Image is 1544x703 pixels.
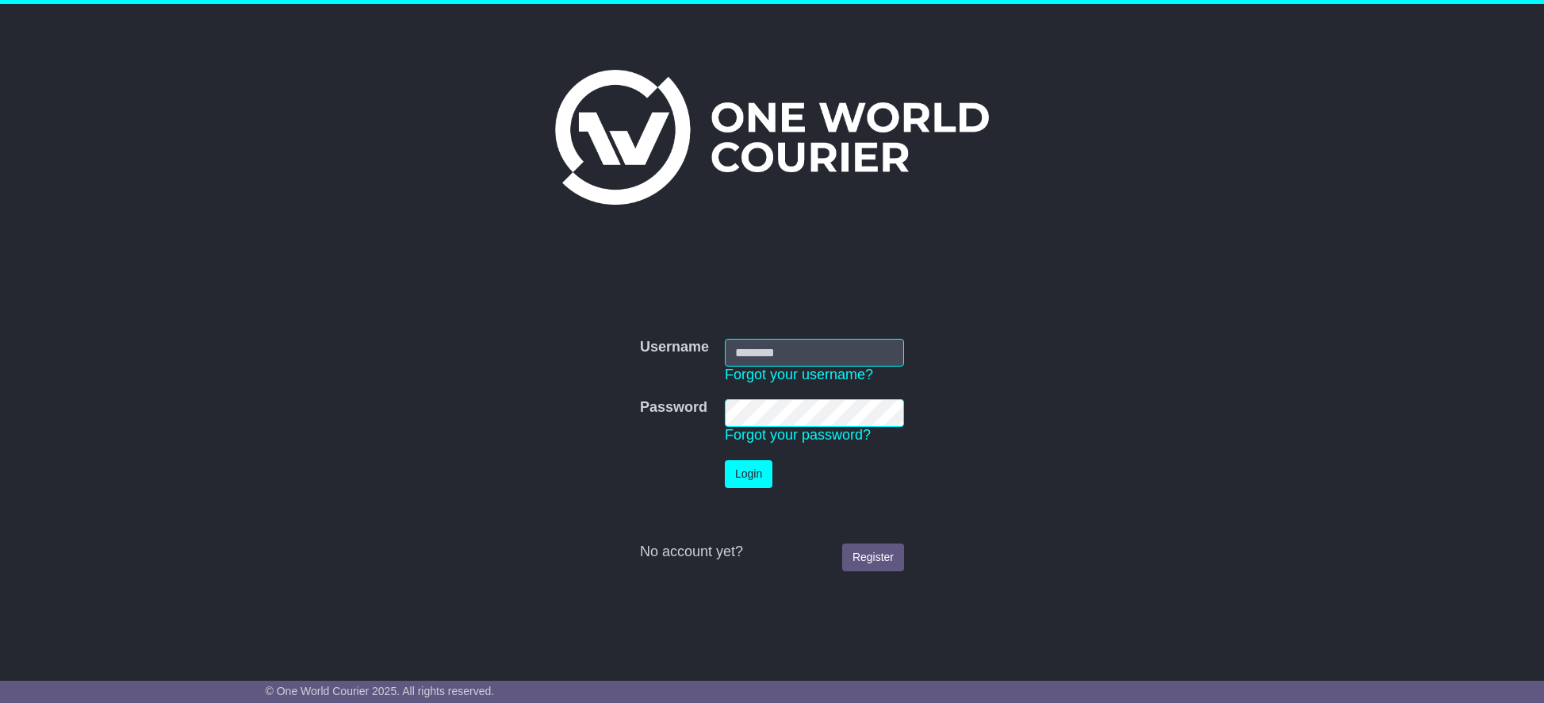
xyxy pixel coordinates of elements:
label: Password [640,399,707,417]
div: No account yet? [640,544,904,561]
a: Forgot your username? [725,367,873,382]
button: Login [725,460,772,488]
span: © One World Courier 2025. All rights reserved. [266,685,495,697]
label: Username [640,339,709,356]
img: One World [555,70,988,205]
a: Register [842,544,904,571]
a: Forgot your password? [725,427,871,443]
